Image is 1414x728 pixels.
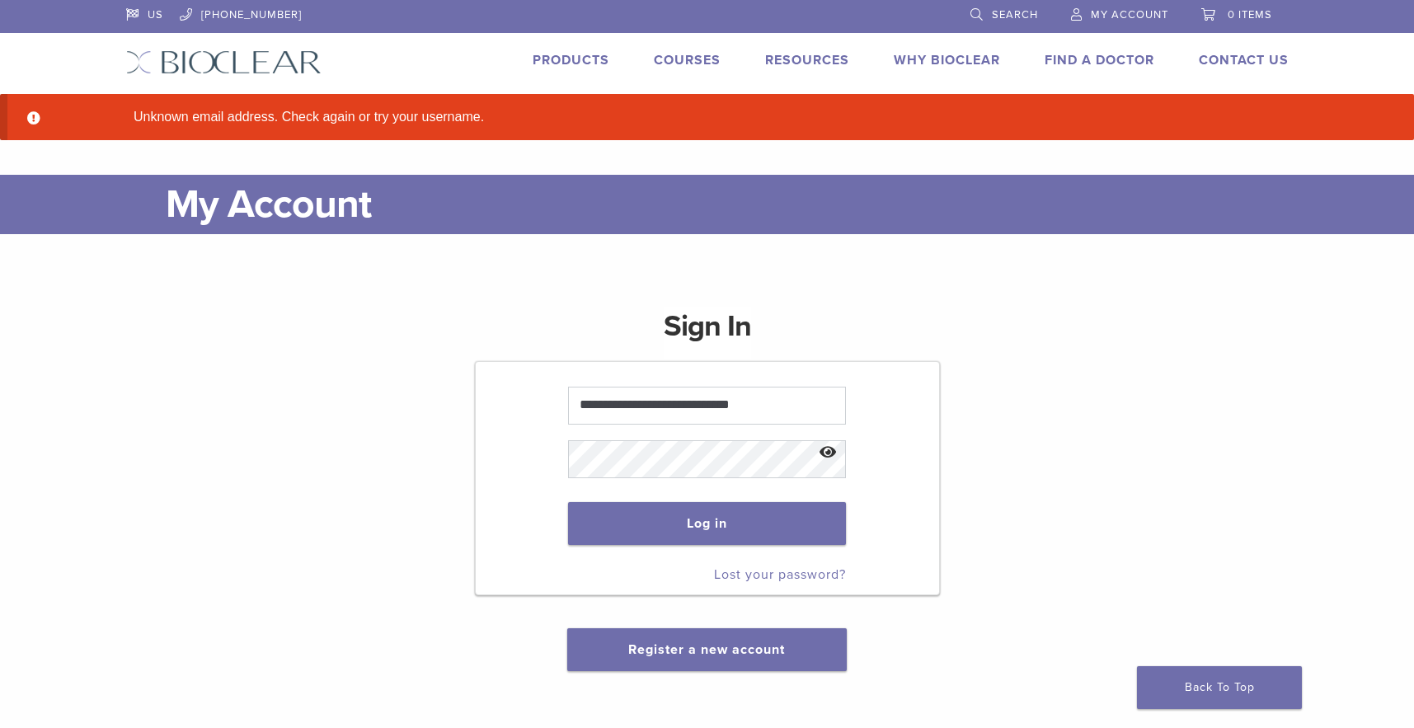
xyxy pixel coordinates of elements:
a: Products [533,52,609,68]
a: Find A Doctor [1045,52,1154,68]
span: My Account [1091,8,1168,21]
a: Courses [654,52,721,68]
button: Show password [810,432,846,474]
h1: Sign In [664,307,751,359]
a: Why Bioclear [894,52,1000,68]
a: Lost your password? [714,566,846,583]
li: Unknown email address. Check again or try your username. [127,107,1314,127]
img: Bioclear [126,50,322,74]
a: Contact Us [1199,52,1289,68]
span: Search [992,8,1038,21]
button: Log in [568,502,846,545]
a: Register a new account [628,641,785,658]
span: 0 items [1228,8,1272,21]
a: Resources [765,52,849,68]
a: Back To Top [1137,666,1302,709]
button: Register a new account [567,628,846,671]
h1: My Account [166,175,1289,234]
